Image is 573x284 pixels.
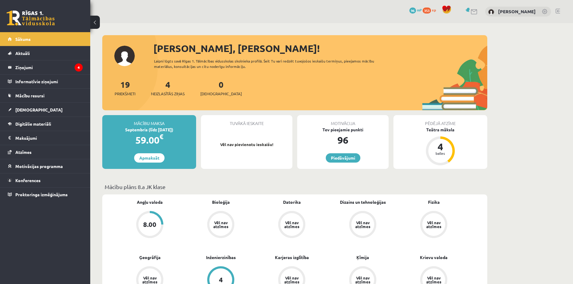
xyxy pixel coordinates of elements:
[327,211,398,239] a: Vēl nav atzīmes
[409,8,422,12] a: 96 mP
[393,115,487,127] div: Pēdējā atzīme
[15,131,83,145] legend: Maksājumi
[206,254,236,261] a: Inženierzinības
[115,91,135,97] span: Priekšmeti
[105,183,485,191] p: Mācību plāns 8.a JK klase
[8,173,83,187] a: Konferences
[102,133,196,147] div: 59.00
[137,199,163,205] a: Angļu valoda
[7,11,55,26] a: Rīgas 1. Tālmācības vidusskola
[139,254,161,261] a: Ģeogrāfija
[8,117,83,131] a: Digitālie materiāli
[15,60,83,74] legend: Ziņojumi
[15,178,41,183] span: Konferences
[15,192,68,197] span: Proktoringa izmēģinājums
[15,50,30,56] span: Aktuāli
[393,127,487,166] a: Teātra māksla 4 balles
[8,131,83,145] a: Maksājumi
[423,8,431,14] span: 353
[115,79,135,97] a: 19Priekšmeti
[151,79,185,97] a: 4Neizlasītās ziņas
[432,8,436,12] span: xp
[409,8,416,14] span: 96
[15,93,45,98] span: Mācību resursi
[204,142,289,148] p: Vēl nav pievienotu ieskaišu!
[398,211,469,239] a: Vēl nav atzīmes
[200,79,242,97] a: 0[DEMOGRAPHIC_DATA]
[8,103,83,117] a: [DEMOGRAPHIC_DATA]
[425,221,442,228] div: Vēl nav atzīmes
[154,58,385,69] div: Laipni lūgts savā Rīgas 1. Tālmācības vidusskolas skolnieka profilā. Šeit Tu vari redzēt tuvojošo...
[8,159,83,173] a: Motivācijas programma
[8,75,83,88] a: Informatīvie ziņojumi
[354,276,371,284] div: Vēl nav atzīmes
[114,211,185,239] a: 8.00
[498,8,536,14] a: [PERSON_NAME]
[275,254,309,261] a: Karjeras izglītība
[8,32,83,46] a: Sākums
[153,41,487,56] div: [PERSON_NAME], [PERSON_NAME]!
[75,63,83,72] i: 4
[340,199,386,205] a: Dizains un tehnoloģijas
[102,127,196,133] div: Septembris (līdz [DATE])
[354,221,371,228] div: Vēl nav atzīmes
[326,153,360,163] a: Piedāvājumi
[134,153,165,163] a: Apmaksāt
[283,221,300,228] div: Vēl nav atzīmes
[15,75,83,88] legend: Informatīvie ziņojumi
[283,276,300,284] div: Vēl nav atzīmes
[297,133,389,147] div: 96
[185,211,256,239] a: Vēl nav atzīmes
[15,163,63,169] span: Motivācijas programma
[423,8,439,12] a: 353 xp
[15,36,31,42] span: Sākums
[15,107,63,112] span: [DEMOGRAPHIC_DATA]
[431,151,449,155] div: balles
[159,132,163,141] span: €
[8,46,83,60] a: Aktuāli
[425,276,442,284] div: Vēl nav atzīmes
[15,149,32,155] span: Atzīmes
[8,60,83,74] a: Ziņojumi4
[141,276,158,284] div: Vēl nav atzīmes
[297,115,389,127] div: Motivācija
[15,121,51,127] span: Digitālie materiāli
[283,199,301,205] a: Datorika
[417,8,422,12] span: mP
[151,91,185,97] span: Neizlasītās ziņas
[297,127,389,133] div: Tev pieejamie punkti
[356,254,369,261] a: Ķīmija
[200,91,242,97] span: [DEMOGRAPHIC_DATA]
[201,115,292,127] div: Tuvākā ieskaite
[8,89,83,102] a: Mācību resursi
[428,199,440,205] a: Fizika
[8,188,83,201] a: Proktoringa izmēģinājums
[219,276,223,283] div: 4
[393,127,487,133] div: Teātra māksla
[143,221,156,228] div: 8.00
[431,142,449,151] div: 4
[212,199,230,205] a: Bioloģija
[256,211,327,239] a: Vēl nav atzīmes
[488,9,494,15] img: Ralfs Jēkabsons
[8,145,83,159] a: Atzīmes
[102,115,196,127] div: Mācību maksa
[420,254,448,261] a: Krievu valoda
[212,221,229,228] div: Vēl nav atzīmes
